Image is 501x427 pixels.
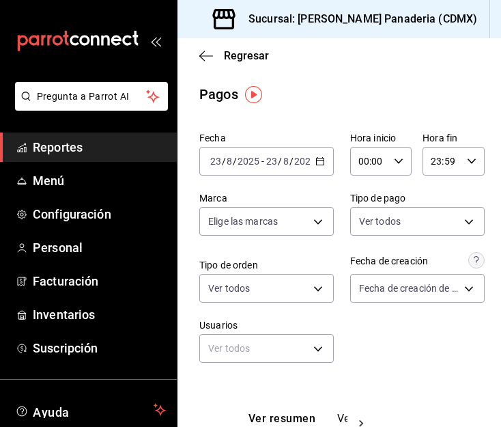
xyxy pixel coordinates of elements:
label: Marca [199,193,334,203]
input: -- [210,156,222,167]
input: -- [226,156,233,167]
button: open_drawer_menu [150,36,161,46]
span: Ayuda [33,402,148,418]
span: Configuración [33,205,166,223]
span: / [289,156,294,167]
span: Menú [33,171,166,190]
span: Suscripción [33,339,166,357]
label: Fecha [199,133,334,143]
label: Hora fin [423,133,484,143]
span: Reportes [33,138,166,156]
h3: Sucursal: [PERSON_NAME] Panaderia (CDMX) [238,11,477,27]
input: ---- [294,156,317,167]
a: Pregunta a Parrot AI [10,99,168,113]
img: Tooltip marker [245,86,262,103]
div: Fecha de creación [350,254,428,268]
div: Pagos [199,84,238,105]
label: Usuarios [199,320,334,330]
span: Fecha de creación de orden [359,281,459,295]
input: -- [266,156,278,167]
span: / [233,156,237,167]
span: Facturación [33,272,166,290]
span: Ver todos [208,281,250,295]
input: -- [283,156,289,167]
button: Regresar [199,49,269,62]
span: Regresar [224,49,269,62]
span: Pregunta a Parrot AI [37,89,147,104]
span: Personal [33,238,166,257]
label: Tipo de pago [350,193,485,203]
label: Hora inicio [350,133,412,143]
input: ---- [237,156,260,167]
span: Ver todos [359,215,401,228]
label: Tipo de orden [199,260,334,270]
div: Ver todos [199,334,334,363]
span: Elige las marcas [208,215,278,228]
button: Pregunta a Parrot AI [15,82,168,111]
span: / [222,156,226,167]
span: - [261,156,264,167]
span: / [278,156,282,167]
span: Inventarios [33,305,166,324]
